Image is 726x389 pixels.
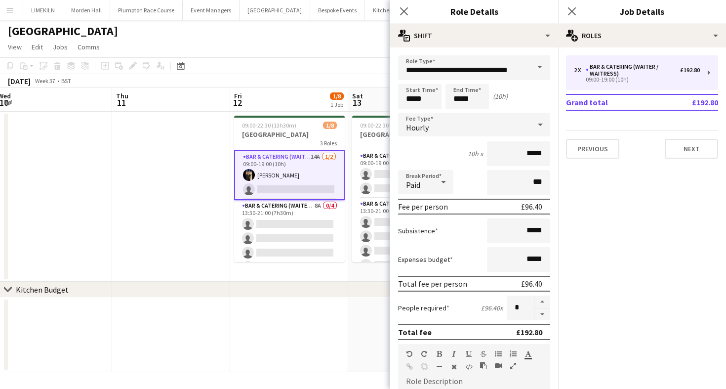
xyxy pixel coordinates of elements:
button: Kitchen [365,0,401,20]
div: Fee per person [398,202,448,212]
span: Fri [234,91,242,100]
span: Paid [406,180,420,190]
a: Comms [74,41,104,53]
button: Bold [436,350,443,358]
span: 13 [351,97,363,108]
button: Morden Hall [63,0,110,20]
button: Ordered List [510,350,517,358]
span: Sat [352,91,363,100]
h3: [GEOGRAPHIC_DATA] [234,130,345,139]
button: Underline [465,350,472,358]
button: Bespoke Events [310,0,365,20]
button: Paste as plain text [480,362,487,370]
div: (10h) [493,92,508,101]
button: Italic [450,350,457,358]
div: £96.40 x [481,303,503,312]
div: £192.80 [516,327,542,337]
h3: [GEOGRAPHIC_DATA] [352,130,463,139]
span: View [8,43,22,51]
div: 10h x [468,149,483,158]
button: Strikethrough [480,350,487,358]
button: Event Managers [183,0,240,20]
span: 3 Roles [320,139,337,147]
div: Kitchen Budget [16,285,69,295]
h3: Role Details [390,5,558,18]
span: 12 [233,97,242,108]
div: 09:00-19:00 (10h) [574,77,700,82]
div: [DATE] [8,76,31,86]
app-card-role: Bar & Catering (Waiter / waitress)7A0/413:30-21:00 (7h30m) [352,198,463,275]
app-card-role: Bar & Catering (Waiter / waitress)14A1/209:00-19:00 (10h)[PERSON_NAME] [234,150,345,200]
span: 09:00-22:30 (13h30m) [242,122,296,129]
span: 1/8 [323,122,337,129]
div: Shift [390,24,558,47]
h3: Job Details [558,5,726,18]
a: View [4,41,26,53]
label: Subsistence [398,226,438,235]
span: 11 [115,97,128,108]
div: £96.40 [521,202,542,212]
button: Undo [406,350,413,358]
button: LIMEKILN [23,0,63,20]
div: Roles [558,24,726,47]
button: Text Color [524,350,531,358]
span: Thu [116,91,128,100]
button: Increase [534,296,550,308]
button: Fullscreen [510,362,517,370]
button: Decrease [534,308,550,321]
div: 1 Job [330,101,343,108]
span: Week 37 [33,77,57,85]
div: Total fee [398,327,432,337]
button: Unordered List [495,350,502,358]
button: Previous [566,139,619,159]
span: 09:00-22:30 (13h30m) [360,122,414,129]
div: Bar & Catering (Waiter / waitress) [586,63,680,77]
a: Edit [28,41,47,53]
div: BST [61,77,71,85]
span: Comms [78,43,100,51]
button: Horizontal Line [436,363,443,371]
span: Hourly [406,123,429,132]
span: 1/8 [330,92,344,100]
button: Next [665,139,718,159]
button: HTML Code [465,363,472,371]
td: Grand total [566,94,659,110]
div: £192.80 [680,67,700,74]
h1: [GEOGRAPHIC_DATA] [8,24,118,39]
app-card-role: Bar & Catering (Waiter / waitress)7A0/209:00-19:00 (10h) [352,150,463,198]
span: Edit [32,43,43,51]
a: Jobs [49,41,72,53]
app-card-role: Bar & Catering (Waiter / waitress)8A0/413:30-21:00 (7h30m) [234,200,345,277]
label: People required [398,303,449,312]
button: Insert video [495,362,502,370]
div: 2 x [574,67,586,74]
div: Total fee per person [398,279,467,289]
app-job-card: 09:00-22:30 (13h30m)1/8[GEOGRAPHIC_DATA]3 RolesBar & Catering (Waiter / waitress)7A0/209:00-19:00... [352,116,463,262]
label: Expenses budget [398,255,453,264]
button: Clear Formatting [450,363,457,371]
button: [GEOGRAPHIC_DATA] [240,0,310,20]
div: £96.40 [521,279,542,289]
button: Plumpton Race Course [110,0,183,20]
td: £192.80 [659,94,718,110]
span: Jobs [53,43,68,51]
button: Redo [421,350,428,358]
app-job-card: 09:00-22:30 (13h30m)1/8[GEOGRAPHIC_DATA]3 RolesBar & Catering (Waiter / waitress)14A1/209:00-19:0... [234,116,345,262]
